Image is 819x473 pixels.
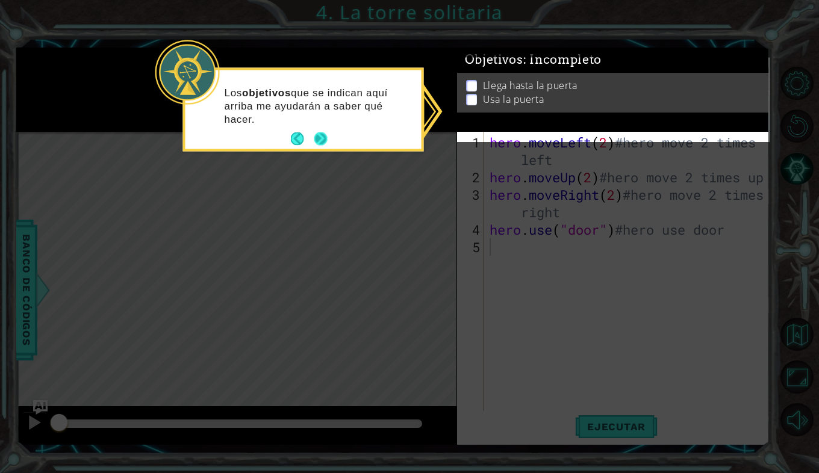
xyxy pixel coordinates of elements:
p: Los que se indican aquí arriba me ayudarán a saber qué hacer. [225,86,413,126]
p: Llega hasta la puerta [483,75,578,88]
button: Back [291,132,314,146]
span: : Incompleto [523,48,602,63]
p: Usa la puerta [483,88,544,102]
button: Next [311,129,331,149]
strong: objetivos [242,87,291,98]
div: 1 [459,134,484,168]
span: Objetivos [465,48,602,63]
